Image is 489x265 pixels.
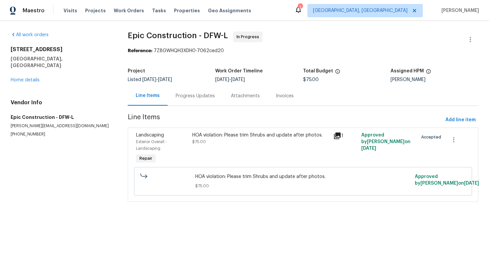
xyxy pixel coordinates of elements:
div: Invoices [276,93,294,99]
a: Home details [11,78,40,82]
span: Maestro [23,7,45,14]
div: HOA violation: Please trim Shrubs and update after photos. [192,132,329,138]
h2: [STREET_ADDRESS] [11,46,112,53]
span: Geo Assignments [208,7,251,14]
div: Line Items [136,92,160,99]
span: [DATE] [361,146,376,151]
div: 1 [333,132,358,140]
span: Accepted [421,134,444,140]
span: In Progress [237,34,262,40]
span: $75.00 [303,77,319,82]
span: [PERSON_NAME] [439,7,479,14]
span: HOA violation: Please trim Shrubs and update after photos. [195,173,411,180]
h4: Vendor Info [11,99,112,106]
span: The total cost of line items that have been proposed by Opendoor. This sum includes line items th... [335,69,340,77]
span: Epic Construction - DFW-L [128,32,228,40]
span: $75.00 [195,183,411,189]
span: Listed [128,77,172,82]
div: 7Z8GWHQH3XDH0-7062ced20 [128,47,478,54]
div: [PERSON_NAME] [391,77,478,82]
span: Exterior Overall - Landscaping [136,140,167,150]
span: Line Items [128,114,443,126]
span: Approved by [PERSON_NAME] on [415,174,479,186]
span: $75.00 [192,140,206,144]
span: Tasks [152,8,166,13]
span: Work Orders [114,7,144,14]
span: [DATE] [231,77,245,82]
span: - [142,77,172,82]
span: [DATE] [158,77,172,82]
span: Properties [174,7,200,14]
p: [PERSON_NAME][EMAIL_ADDRESS][DOMAIN_NAME] [11,123,112,129]
span: Projects [85,7,106,14]
div: 1 [298,4,302,11]
p: [PHONE_NUMBER] [11,132,112,137]
span: Landscaping [136,133,164,137]
span: [DATE] [142,77,156,82]
h5: Assigned HPM [391,69,424,73]
span: [DATE] [215,77,229,82]
div: Progress Updates [176,93,215,99]
span: - [215,77,245,82]
a: All work orders [11,33,49,37]
h5: Work Order Timeline [215,69,263,73]
span: [GEOGRAPHIC_DATA], [GEOGRAPHIC_DATA] [313,7,407,14]
div: Attachments [231,93,260,99]
h5: Epic Construction - DFW-L [11,114,112,121]
h5: Total Budget [303,69,333,73]
span: Visits [64,7,77,14]
span: [DATE] [464,181,479,186]
b: Reference: [128,48,152,53]
span: Repair [137,155,155,162]
button: Add line item [443,114,478,126]
span: Add line item [445,116,476,124]
h5: [GEOGRAPHIC_DATA], [GEOGRAPHIC_DATA] [11,55,112,69]
h5: Project [128,69,145,73]
span: Approved by [PERSON_NAME] on [361,133,410,151]
span: The hpm assigned to this work order. [426,69,431,77]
